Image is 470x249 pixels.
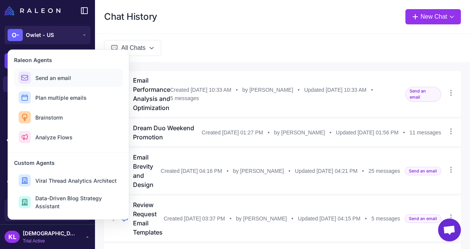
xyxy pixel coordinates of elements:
[133,200,164,237] h3: Review Request Email Templates
[133,153,161,189] h3: Email Brevity and Design
[14,56,123,64] h3: Raleon Agents
[410,128,441,137] span: 11 messages
[133,76,170,112] h3: Email Performance Analysis and Optimization
[336,128,399,137] span: Updated [DATE] 01:56 PM
[369,167,400,175] span: 25 messages
[8,29,23,41] div: O-
[372,214,400,223] span: 5 messages
[362,167,364,175] span: •
[274,128,325,137] span: by [PERSON_NAME]
[35,194,118,210] span: Data-Driven Blog Strategy Assistant
[298,86,300,94] span: •
[3,190,92,206] a: Analytics
[236,86,238,94] span: •
[3,133,92,149] a: Campaigns
[35,133,73,141] span: Analyze Flows
[3,95,92,111] a: Knowledge
[133,123,202,142] h3: Dream Duo Weekend Promotion
[170,86,231,94] span: Created [DATE] 10:33 AM
[164,214,225,223] span: Created [DATE] 03:37 PM
[35,113,63,121] span: Brainstorm
[35,177,117,185] span: Viral Thread Analytics Architect
[295,167,358,175] span: Updated [DATE] 04:21 PM
[236,214,287,223] span: by [PERSON_NAME]
[35,94,87,102] span: Plan multiple emails
[104,11,157,23] h1: Chat History
[14,128,123,146] button: Analyze Flows
[298,214,361,223] span: Updated [DATE] 04:15 PM
[14,159,123,167] h3: Custom Agents
[405,167,441,176] span: Send an email
[3,76,92,92] a: Chats
[371,86,373,94] span: •
[304,86,366,94] span: Updated [DATE] 10:33 AM
[229,214,231,223] span: •
[267,128,269,137] span: •
[23,238,76,244] span: Trial Active
[202,128,263,137] span: Created [DATE] 01:27 PM
[403,128,405,137] span: •
[170,94,199,102] span: 5 messages
[5,26,90,44] button: O-Owlet - US
[14,108,123,126] button: Brainstorm
[233,167,284,175] span: by [PERSON_NAME]
[3,114,92,130] a: Brief Design
[26,31,54,39] span: Owlet - US
[35,74,71,82] span: Send an email
[288,167,290,175] span: •
[3,171,92,187] a: Segments
[405,87,441,102] span: Send an email
[14,191,123,213] button: Data-Driven Blog Strategy Assistant
[405,214,441,223] span: Send an email
[438,219,461,241] a: Open chat
[23,229,76,238] span: [DEMOGRAPHIC_DATA][PERSON_NAME]
[14,171,123,190] button: Viral Thread Analytics Architect
[104,40,161,56] button: All Chats
[291,214,293,223] span: •
[5,6,60,15] img: Raleon Logo
[14,69,123,87] button: Send an email
[161,167,222,175] span: Created [DATE] 04:16 PM
[405,9,461,24] button: New Chat
[5,231,20,243] div: KL
[3,152,92,168] a: Calendar
[5,53,90,69] button: +New Chat
[14,88,123,107] button: Plan multiple emails
[5,6,63,15] a: Raleon Logo
[365,214,367,223] span: •
[226,167,228,175] span: •
[242,86,293,94] span: by [PERSON_NAME]
[329,128,331,137] span: •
